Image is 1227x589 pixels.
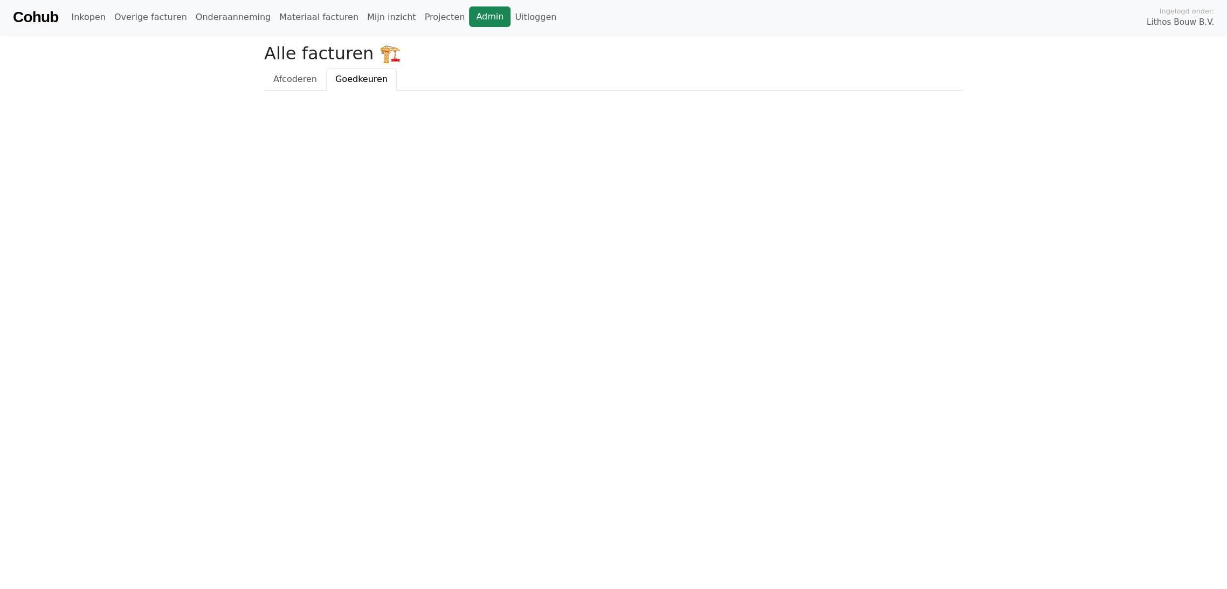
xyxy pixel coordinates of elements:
a: Uitloggen [511,6,561,28]
span: Afcoderen [273,74,317,84]
a: Materiaal facturen [275,6,363,28]
span: Lithos Bouw B.V. [1147,16,1214,29]
span: Goedkeuren [335,74,388,84]
a: Onderaanneming [191,6,275,28]
a: Projecten [420,6,469,28]
a: Cohub [13,4,58,30]
span: Ingelogd onder: [1159,6,1214,16]
a: Mijn inzicht [363,6,421,28]
a: Inkopen [67,6,109,28]
a: Admin [469,6,511,27]
h2: Alle facturen 🏗️ [264,43,963,64]
a: Goedkeuren [326,68,397,91]
a: Overige facturen [110,6,191,28]
a: Afcoderen [264,68,326,91]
